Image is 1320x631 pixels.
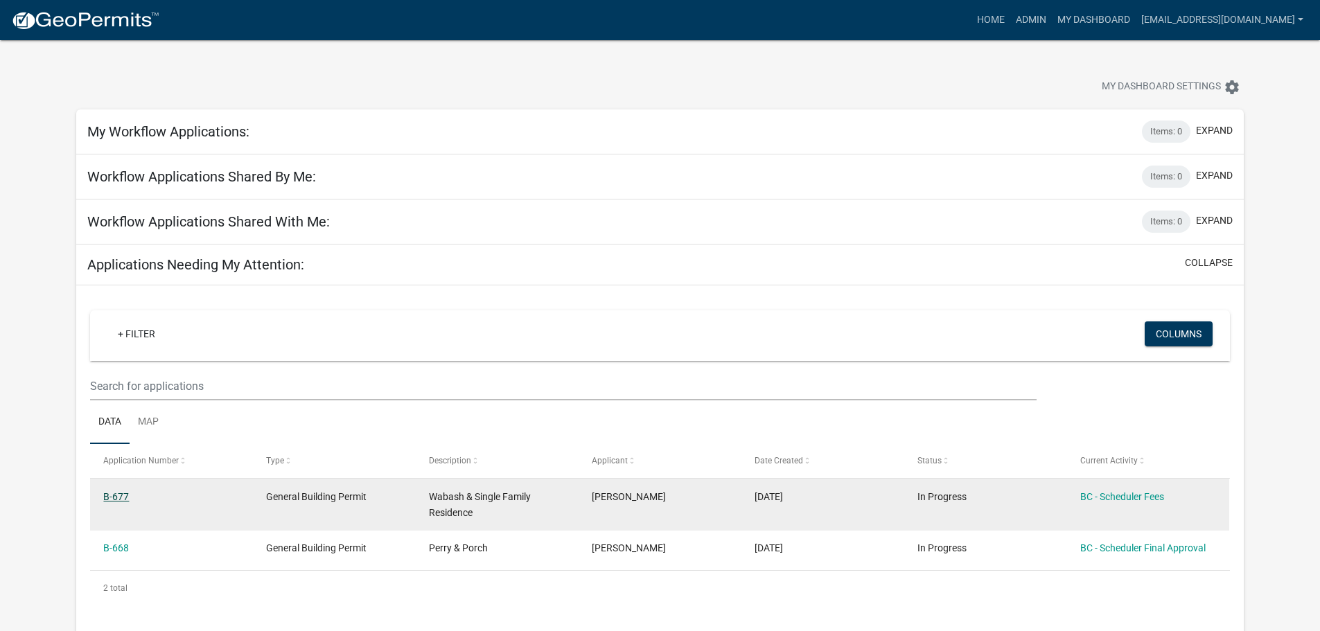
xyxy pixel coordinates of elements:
span: My Dashboard Settings [1102,79,1221,96]
a: Home [971,7,1010,33]
span: 09/19/2025 [755,542,783,553]
span: Shane Weist [592,491,666,502]
span: Kali [592,542,666,553]
span: Current Activity [1080,456,1138,465]
input: Search for applications [90,372,1036,400]
div: 2 total [90,571,1230,605]
a: Data [90,400,130,445]
div: Items: 0 [1142,121,1190,143]
span: Type [266,456,284,465]
div: collapse [76,285,1244,619]
span: 10/08/2025 [755,491,783,502]
a: + Filter [107,321,166,346]
datatable-header-cell: Description [416,444,579,477]
span: Wabash & Single Family Residence [429,491,531,518]
h5: Applications Needing My Attention: [87,256,304,273]
span: Status [917,456,942,465]
button: expand [1196,168,1233,183]
a: B-677 [103,491,129,502]
button: expand [1196,123,1233,138]
button: expand [1196,213,1233,228]
datatable-header-cell: Type [253,444,416,477]
span: In Progress [917,491,967,502]
a: Map [130,400,167,445]
h5: Workflow Applications Shared By Me: [87,168,316,185]
a: My Dashboard [1052,7,1136,33]
div: Items: 0 [1142,166,1190,188]
a: BC - Scheduler Final Approval [1080,542,1206,553]
span: In Progress [917,542,967,553]
span: Date Created [755,456,803,465]
datatable-header-cell: Date Created [741,444,904,477]
button: My Dashboard Settingssettings [1091,73,1251,100]
datatable-header-cell: Application Number [90,444,253,477]
a: B-668 [103,542,129,553]
h5: My Workflow Applications: [87,123,249,140]
i: settings [1224,79,1240,96]
h5: Workflow Applications Shared With Me: [87,213,330,230]
span: General Building Permit [266,491,367,502]
span: Description [429,456,471,465]
datatable-header-cell: Applicant [579,444,741,477]
datatable-header-cell: Current Activity [1066,444,1229,477]
span: Perry & Porch [429,542,488,553]
button: collapse [1185,256,1233,270]
span: Application Number [103,456,179,465]
button: Columns [1145,321,1213,346]
a: BC - Scheduler Fees [1080,491,1164,502]
datatable-header-cell: Status [904,444,1066,477]
div: Items: 0 [1142,211,1190,233]
span: Applicant [592,456,628,465]
a: [EMAIL_ADDRESS][DOMAIN_NAME] [1136,7,1309,33]
a: Admin [1010,7,1052,33]
span: General Building Permit [266,542,367,553]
